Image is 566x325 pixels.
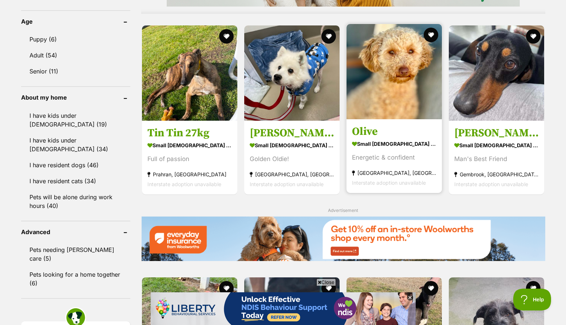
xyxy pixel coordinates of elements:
[21,133,130,157] a: I have kids under [DEMOGRAPHIC_DATA] (34)
[147,140,232,151] strong: small [DEMOGRAPHIC_DATA] Dog
[21,242,130,266] a: Pets needing [PERSON_NAME] care (5)
[147,126,232,140] h3: Tin Tin 27kg
[454,140,539,151] strong: small [DEMOGRAPHIC_DATA] Dog
[250,181,324,187] span: Interstate adoption unavailable
[21,48,130,63] a: Adult (54)
[147,154,232,164] div: Full of passion
[151,289,416,321] iframe: Advertisement
[328,208,358,213] span: Advertisement
[250,126,334,140] h3: [PERSON_NAME]
[142,121,237,194] a: Tin Tin 27kg small [DEMOGRAPHIC_DATA] Dog Full of passion Prahran, [GEOGRAPHIC_DATA] Interstate a...
[449,25,544,121] img: Frankie - Dachshund (Miniature Smooth Haired) Dog
[244,121,340,194] a: [PERSON_NAME] small [DEMOGRAPHIC_DATA] Dog Golden Oldie! [GEOGRAPHIC_DATA], [GEOGRAPHIC_DATA] Int...
[147,169,232,179] strong: Prahran, [GEOGRAPHIC_DATA]
[321,29,336,44] button: favourite
[352,168,436,178] strong: [GEOGRAPHIC_DATA], [GEOGRAPHIC_DATA]
[352,153,436,162] div: Energetic & confident
[21,157,130,173] a: I have resident dogs (46)
[147,181,221,187] span: Interstate adoption unavailable
[21,108,130,132] a: I have kids under [DEMOGRAPHIC_DATA] (19)
[21,173,130,189] a: I have resident cats (34)
[141,216,545,261] img: Everyday Insurance promotional banner
[352,180,426,186] span: Interstate adoption unavailable
[21,18,130,25] header: Age
[21,267,130,291] a: Pets looking for a home together (6)
[454,154,539,164] div: Man's Best Friend
[250,140,334,151] strong: small [DEMOGRAPHIC_DATA] Dog
[513,289,551,310] iframe: Help Scout Beacon - Open
[454,169,539,179] strong: Gembrook, [GEOGRAPHIC_DATA]
[526,281,541,296] button: favourite
[347,24,442,119] img: Olive - Poodle (Toy) Dog
[21,229,130,235] header: Advanced
[219,29,234,44] button: favourite
[424,28,438,42] button: favourite
[141,216,545,262] a: Everyday Insurance promotional banner
[219,281,234,296] button: favourite
[21,94,130,101] header: About my home
[449,121,544,194] a: [PERSON_NAME] small [DEMOGRAPHIC_DATA] Dog Man's Best Friend Gembrook, [GEOGRAPHIC_DATA] Intersta...
[347,119,442,193] a: Olive small [DEMOGRAPHIC_DATA] Dog Energetic & confident [GEOGRAPHIC_DATA], [GEOGRAPHIC_DATA] Int...
[526,29,541,44] button: favourite
[352,125,436,139] h3: Olive
[21,189,130,213] a: Pets will be alone during work hours (40)
[250,169,334,179] strong: [GEOGRAPHIC_DATA], [GEOGRAPHIC_DATA]
[454,126,539,140] h3: [PERSON_NAME]
[352,139,436,149] strong: small [DEMOGRAPHIC_DATA] Dog
[316,278,336,286] span: Close
[250,154,334,164] div: Golden Oldie!
[21,64,130,79] a: Senior (11)
[424,281,438,296] button: favourite
[21,32,130,47] a: Puppy (6)
[454,181,528,187] span: Interstate adoption unavailable
[244,25,340,121] img: Pasha - Japanese Spitz Dog
[142,25,237,121] img: Tin Tin 27kg - Greyhound Dog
